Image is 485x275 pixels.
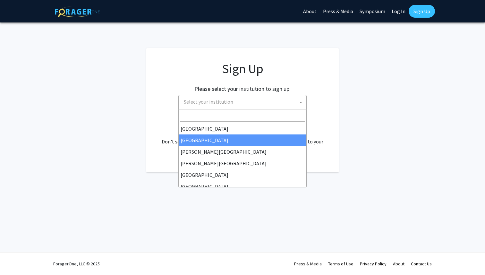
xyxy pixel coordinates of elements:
[53,253,100,275] div: ForagerOne, LLC © 2025
[178,95,307,109] span: Select your institution
[179,134,306,146] li: [GEOGRAPHIC_DATA]
[179,146,306,158] li: [PERSON_NAME][GEOGRAPHIC_DATA]
[55,6,100,17] img: ForagerOne Logo
[194,85,291,92] h2: Please select your institution to sign up:
[184,99,233,105] span: Select your institution
[360,261,387,267] a: Privacy Policy
[393,261,404,267] a: About
[179,158,306,169] li: [PERSON_NAME][GEOGRAPHIC_DATA]
[159,122,326,153] div: Already have an account? . Don't see your institution? about bringing ForagerOne to your institut...
[179,169,306,181] li: [GEOGRAPHIC_DATA]
[179,123,306,134] li: [GEOGRAPHIC_DATA]
[180,111,305,122] input: Search
[5,246,27,270] iframe: Chat
[411,261,432,267] a: Contact Us
[328,261,353,267] a: Terms of Use
[181,95,306,108] span: Select your institution
[409,5,435,18] a: Sign Up
[159,61,326,76] h1: Sign Up
[294,261,322,267] a: Press & Media
[179,181,306,192] li: [GEOGRAPHIC_DATA]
